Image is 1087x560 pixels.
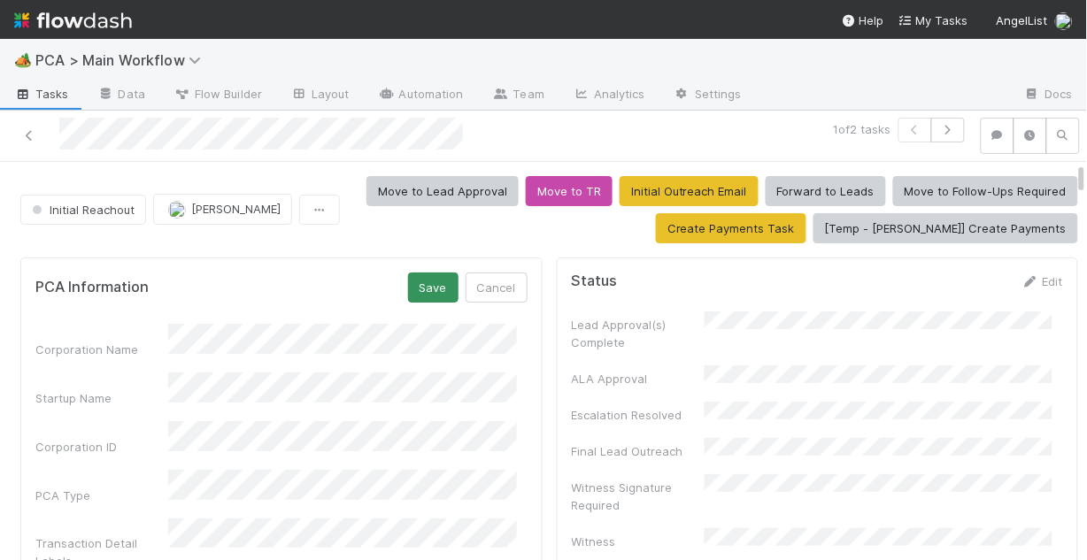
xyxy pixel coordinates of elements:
[526,176,613,206] button: Move to TR
[478,81,559,110] a: Team
[1021,274,1063,288] a: Edit
[191,202,281,216] span: [PERSON_NAME]
[168,201,186,219] img: avatar_1c530150-f9f0-4fb8-9f5d-006d570d4582.png
[813,213,1078,243] button: [Temp - [PERSON_NAME]] Create Payments
[997,13,1048,27] span: AngelList
[35,341,168,358] div: Corporation Name
[898,13,968,27] span: My Tasks
[766,176,886,206] button: Forward to Leads
[173,85,262,103] span: Flow Builder
[364,81,478,110] a: Automation
[620,176,759,206] button: Initial Outreach Email
[366,176,519,206] button: Move to Lead Approval
[572,442,705,460] div: Final Lead Outreach
[572,316,705,351] div: Lead Approval(s) Complete
[35,438,168,456] div: Corporation ID
[842,12,884,29] div: Help
[572,272,618,290] h5: Status
[898,12,968,29] a: My Tasks
[153,194,292,224] button: [PERSON_NAME]
[572,406,705,424] div: Escalation Resolved
[35,279,149,296] h5: PCA Information
[893,176,1078,206] button: Move to Follow-Ups Required
[20,195,146,225] button: Initial Reachout
[1055,12,1073,30] img: avatar_1c530150-f9f0-4fb8-9f5d-006d570d4582.png
[1010,81,1087,110] a: Docs
[14,85,69,103] span: Tasks
[276,81,364,110] a: Layout
[28,203,135,217] span: Initial Reachout
[572,479,705,514] div: Witness Signature Required
[572,370,705,387] div: ALA Approval
[35,389,168,407] div: Startup Name
[35,487,168,504] div: PCA Type
[572,533,705,550] div: Witness
[834,120,891,138] span: 1 of 2 tasks
[83,81,159,110] a: Data
[14,5,132,35] img: logo-inverted-e16ddd16eac7371096b0.svg
[159,81,276,110] a: Flow Builder
[35,51,210,69] span: PCA > Main Workflow
[656,213,806,243] button: Create Payments Task
[408,272,459,303] button: Save
[14,52,32,67] span: 🏕️
[559,81,659,110] a: Analytics
[466,272,528,303] button: Cancel
[659,81,756,110] a: Settings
